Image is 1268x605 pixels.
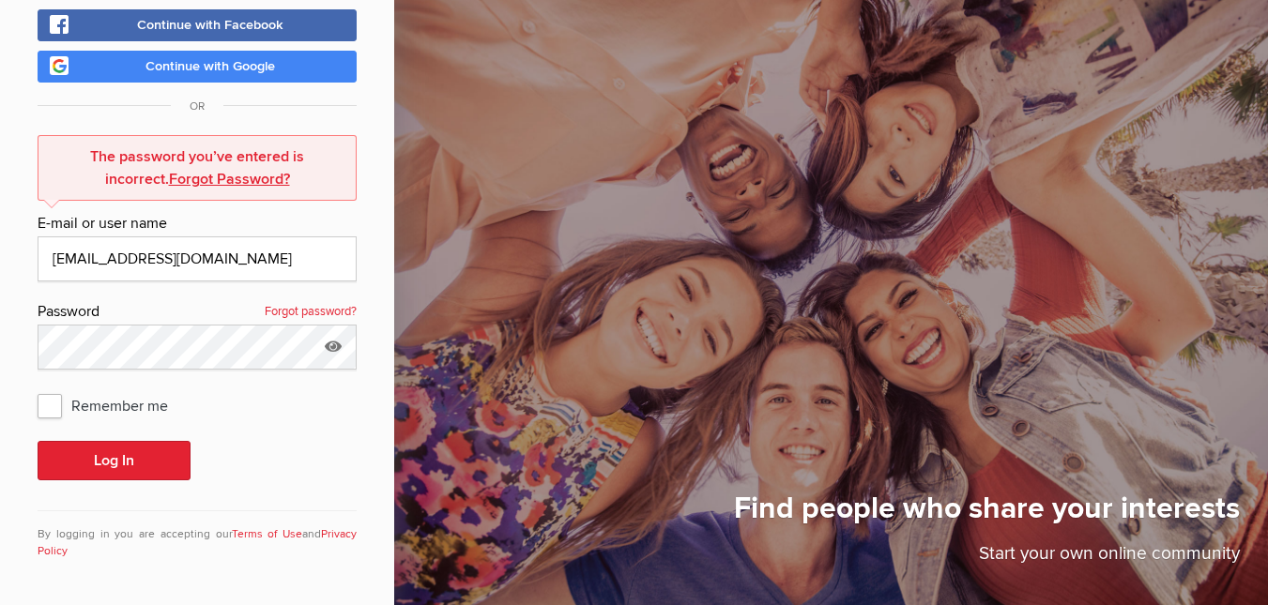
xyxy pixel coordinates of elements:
[145,58,275,74] span: Continue with Google
[734,490,1240,540] h1: Find people who share your interests
[137,17,283,33] span: Continue with Facebook
[38,236,357,281] input: Email@address.com
[38,51,357,83] a: Continue with Google
[38,441,191,480] button: Log In
[265,300,357,325] a: Forgot password?
[232,527,303,541] a: Terms of Use
[38,300,357,325] div: Password
[171,99,223,113] span: OR
[38,212,357,236] div: E-mail or user name
[48,145,346,190] div: The password you’ve entered is incorrect.
[38,388,187,422] span: Remember me
[38,510,357,560] div: By logging in you are accepting our and
[169,170,290,189] a: Forgot Password?
[38,9,357,41] a: Continue with Facebook
[734,540,1240,577] p: Start your own online community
